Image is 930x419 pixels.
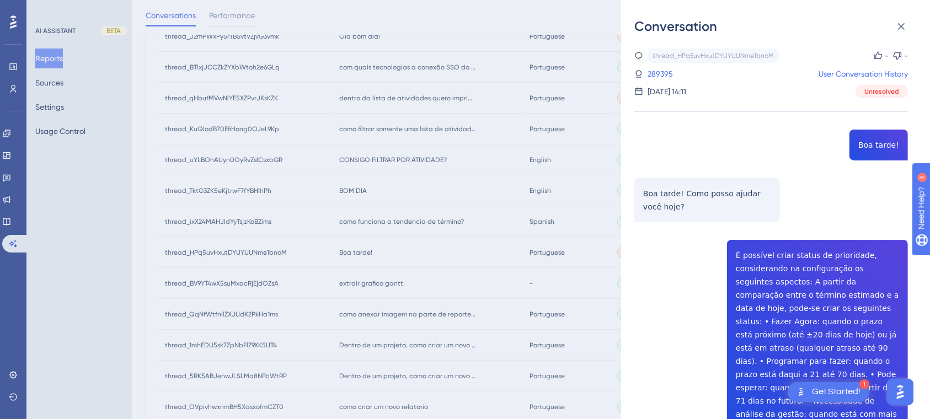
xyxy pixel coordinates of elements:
[884,375,917,409] iframe: UserGuiding AI Assistant Launcher
[812,386,860,398] div: Get Started!
[859,379,869,389] div: 1
[885,49,889,62] div: -
[904,49,908,62] div: -
[634,18,917,35] div: Conversation
[26,3,69,16] span: Need Help?
[648,67,673,80] a: 289395
[794,385,808,399] img: launcher-image-alternative-text
[788,382,869,402] div: Open Get Started! checklist, remaining modules: 1
[77,6,80,14] div: 3
[864,87,899,96] span: Unresolved
[648,85,686,98] div: [DATE] 14:11
[653,51,774,60] div: thread_HPq5uvHxutDYUYUUNme1bnoM
[819,67,908,80] a: User Conversation History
